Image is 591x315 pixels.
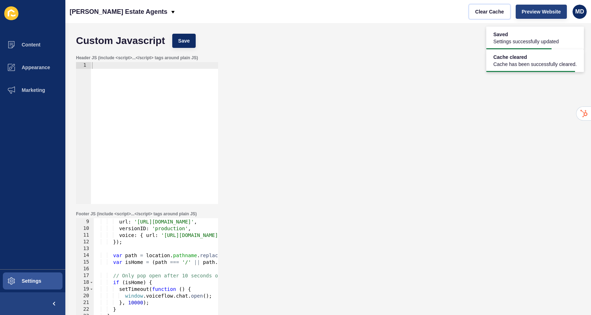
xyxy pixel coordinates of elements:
[76,293,94,299] div: 20
[76,306,94,313] div: 22
[76,266,94,272] div: 16
[76,232,94,239] div: 11
[76,272,94,279] div: 17
[76,62,91,69] div: 1
[70,3,167,21] p: [PERSON_NAME] Estate Agents
[522,8,561,15] span: Preview Website
[76,299,94,306] div: 21
[172,34,196,48] button: Save
[76,225,94,232] div: 10
[76,37,165,44] h1: Custom Javascript
[76,259,94,266] div: 15
[178,37,190,44] span: Save
[493,54,577,61] span: Cache cleared
[76,286,94,293] div: 19
[493,31,559,38] span: Saved
[76,55,198,61] label: Header JS (include <script>...</script> tags around plain JS)
[76,245,94,252] div: 13
[76,211,197,217] label: Footer JS (include <script>...</script> tags around plain JS)
[76,252,94,259] div: 14
[575,8,584,15] span: MD
[493,61,577,68] span: Cache has been successfully cleared.
[516,5,567,19] button: Preview Website
[76,279,94,286] div: 18
[76,219,94,225] div: 9
[469,5,510,19] button: Clear Cache
[493,38,559,45] span: Settings successfully updated
[76,239,94,245] div: 12
[475,8,504,15] span: Clear Cache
